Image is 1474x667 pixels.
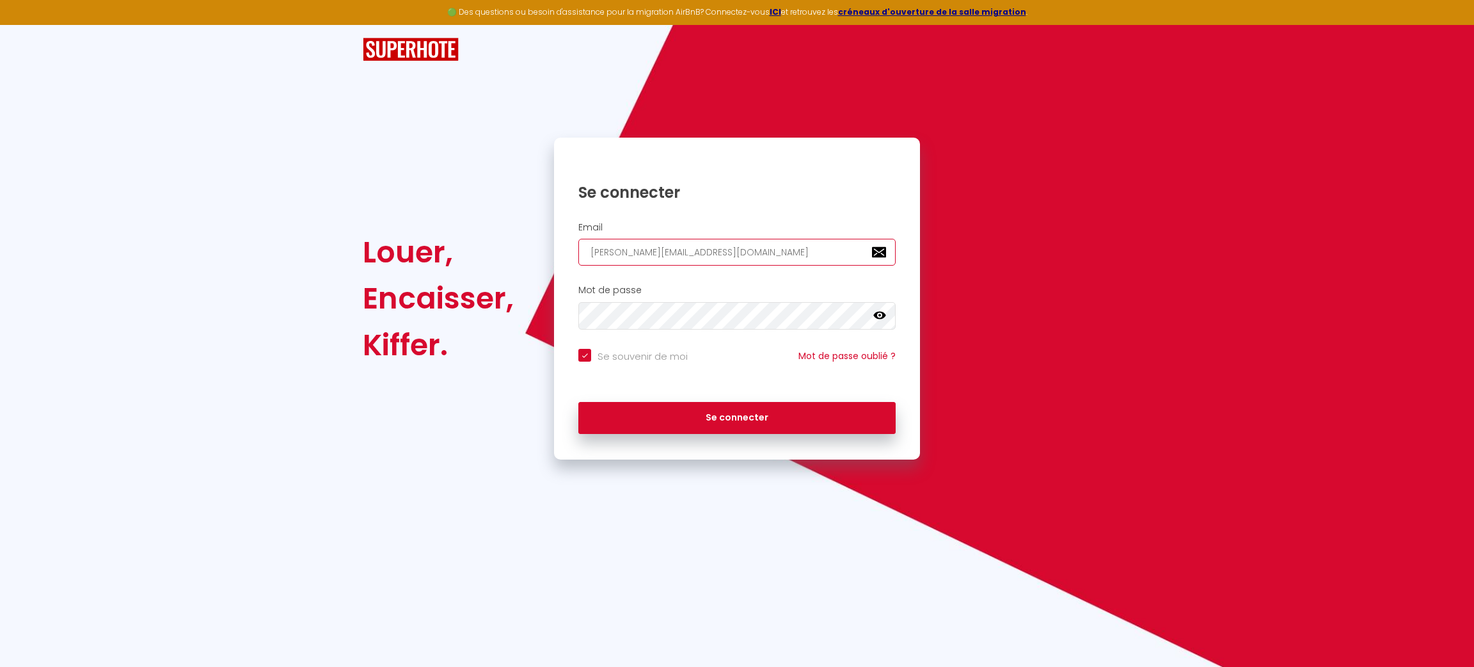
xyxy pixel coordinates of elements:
[363,229,514,275] div: Louer,
[578,239,896,266] input: Ton Email
[798,350,896,362] a: Mot de passe oublié ?
[363,322,514,368] div: Kiffer.
[578,402,896,434] button: Se connecter
[363,38,459,61] img: SuperHote logo
[578,285,896,296] h2: Mot de passe
[770,6,781,17] a: ICI
[10,5,49,44] button: Ouvrir le widget de chat LiveChat
[838,6,1026,17] a: créneaux d'ouverture de la salle migration
[578,182,896,202] h1: Se connecter
[578,222,896,233] h2: Email
[363,275,514,321] div: Encaisser,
